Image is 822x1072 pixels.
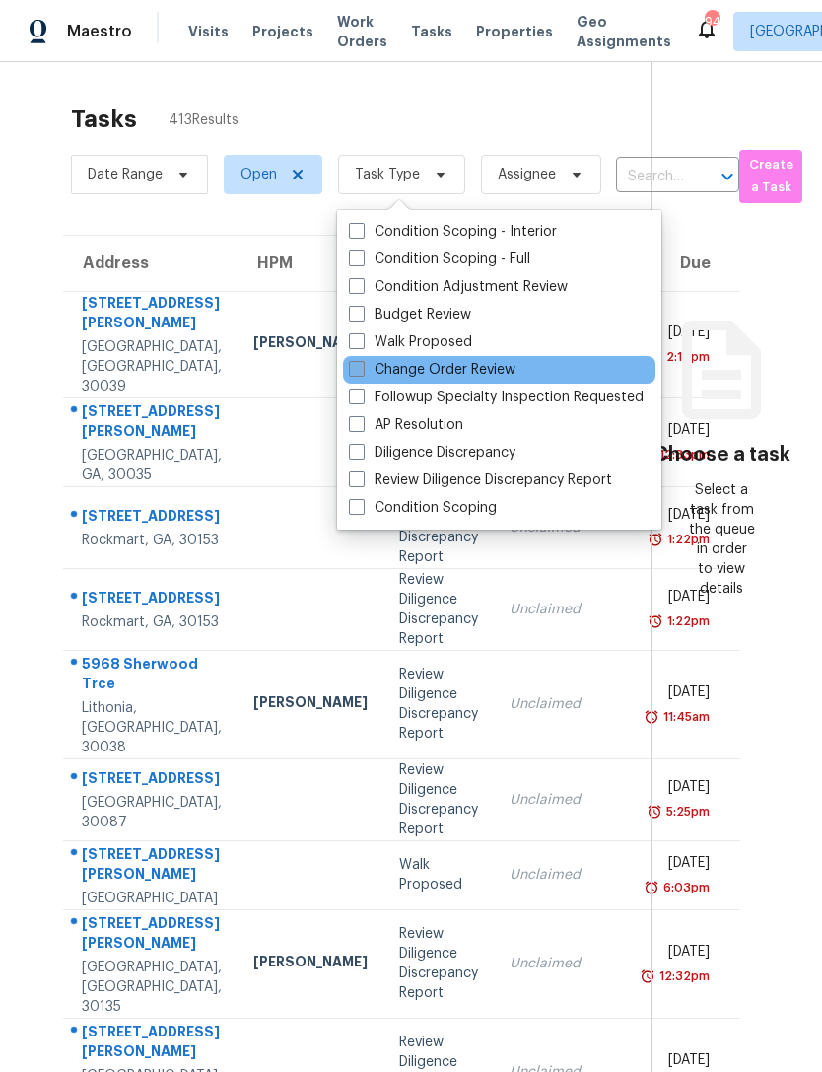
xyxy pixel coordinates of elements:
[349,222,557,242] label: Condition Scoping - Interior
[739,150,802,203] button: Create a Task
[337,12,387,51] span: Work Orders
[648,530,663,549] img: Overdue Alarm Icon
[349,498,497,518] label: Condition Scoping
[644,878,659,897] img: Overdue Alarm Icon
[399,924,478,1003] div: Review Diligence Discrepancy Report
[82,654,222,698] div: 5968 Sherwood Trce
[653,445,790,465] h3: Choose a task
[169,110,239,130] span: 413 Results
[510,865,624,885] div: Unclaimed
[82,793,222,832] div: [GEOGRAPHIC_DATA], 30087
[349,470,612,490] label: Review Diligence Discrepancy Report
[253,692,368,717] div: [PERSON_NAME]
[510,954,624,973] div: Unclaimed
[82,337,222,396] div: [GEOGRAPHIC_DATA], [GEOGRAPHIC_DATA], 30039
[82,531,222,550] div: Rockmart, GA, 30153
[647,802,662,822] img: Overdue Alarm Icon
[349,443,515,463] label: Diligence Discrepancy
[349,360,515,380] label: Change Order Review
[82,506,222,531] div: [STREET_ADDRESS]
[349,250,530,269] label: Condition Scoping - Full
[82,958,222,1017] div: [GEOGRAPHIC_DATA], [GEOGRAPHIC_DATA], 30135
[82,889,222,908] div: [GEOGRAPHIC_DATA]
[82,401,222,446] div: [STREET_ADDRESS][PERSON_NAME]
[82,588,222,612] div: [STREET_ADDRESS]
[82,698,222,757] div: Lithonia, [GEOGRAPHIC_DATA], 30038
[640,966,655,986] img: Overdue Alarm Icon
[252,22,313,41] span: Projects
[510,790,624,810] div: Unclaimed
[648,611,663,631] img: Overdue Alarm Icon
[349,415,463,435] label: AP Resolution
[411,25,452,38] span: Tasks
[644,707,659,727] img: Overdue Alarm Icon
[687,480,756,599] div: Select a task from the queue in order to view details
[355,165,420,184] span: Task Type
[510,694,624,714] div: Unclaimed
[498,165,556,184] span: Assignee
[253,952,368,976] div: [PERSON_NAME]
[349,388,644,407] label: Followup Specialty Inspection Requested
[399,855,478,894] div: Walk Proposed
[510,600,624,619] div: Unclaimed
[71,109,137,129] h2: Tasks
[82,768,222,793] div: [STREET_ADDRESS]
[82,293,222,337] div: [STREET_ADDRESS][PERSON_NAME]
[749,154,792,199] span: Create a Task
[63,236,238,291] th: Address
[616,162,684,192] input: Search by address
[399,760,478,839] div: Review Diligence Discrepancy Report
[82,612,222,632] div: Rockmart, GA, 30153
[349,305,471,324] label: Budget Review
[238,236,383,291] th: HPM
[399,570,478,649] div: Review Diligence Discrepancy Report
[188,22,229,41] span: Visits
[476,22,553,41] span: Properties
[82,913,222,958] div: [STREET_ADDRESS][PERSON_NAME]
[399,665,478,744] div: Review Diligence Discrepancy Report
[253,332,368,357] div: [PERSON_NAME]
[349,277,568,297] label: Condition Adjustment Review
[240,165,277,184] span: Open
[88,165,163,184] span: Date Range
[82,446,222,485] div: [GEOGRAPHIC_DATA], GA, 30035
[577,12,671,51] span: Geo Assignments
[714,163,741,190] button: Open
[82,844,222,889] div: [STREET_ADDRESS][PERSON_NAME]
[82,1022,222,1066] div: [STREET_ADDRESS][PERSON_NAME]
[67,22,132,41] span: Maestro
[705,12,719,32] div: 94
[349,332,472,352] label: Walk Proposed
